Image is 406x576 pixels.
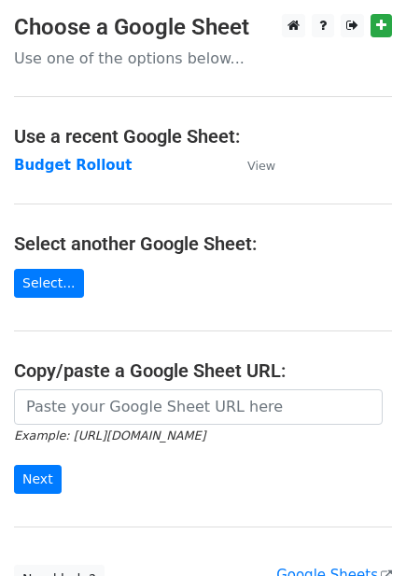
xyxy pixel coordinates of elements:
[14,125,392,148] h4: Use a recent Google Sheet:
[14,14,392,41] h3: Choose a Google Sheet
[14,359,392,382] h4: Copy/paste a Google Sheet URL:
[247,159,275,173] small: View
[14,389,383,425] input: Paste your Google Sheet URL here
[14,232,392,255] h4: Select another Google Sheet:
[14,269,84,298] a: Select...
[229,157,275,174] a: View
[14,157,132,174] a: Budget Rollout
[14,49,392,68] p: Use one of the options below...
[14,465,62,494] input: Next
[14,428,205,443] small: Example: [URL][DOMAIN_NAME]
